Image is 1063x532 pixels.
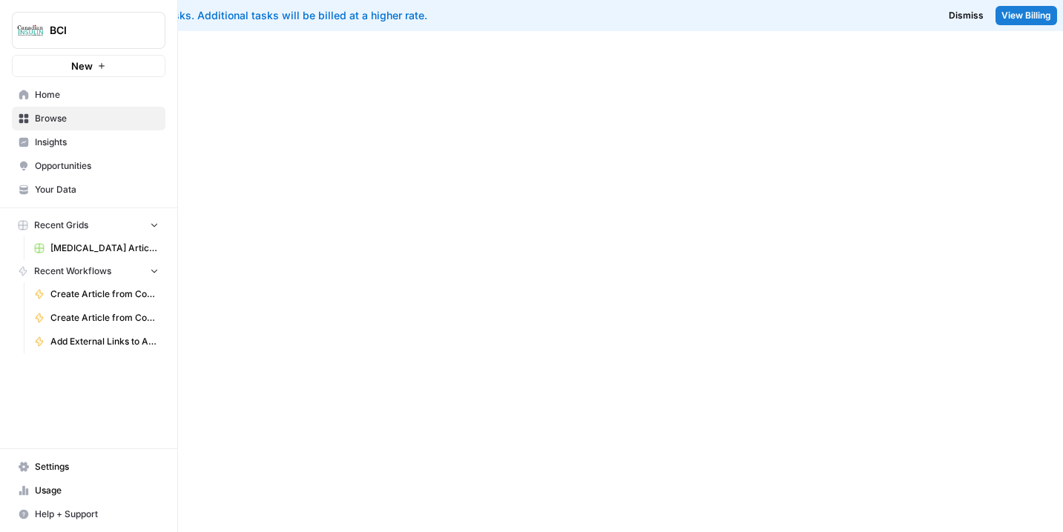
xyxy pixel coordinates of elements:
a: Create Article from Content Brief - [MEDICAL_DATA] [27,282,165,306]
button: Recent Grids [12,214,165,236]
span: Create Article from Content Brief - [MEDICAL_DATA] [50,287,159,301]
span: Settings [35,460,159,473]
span: View Billing [1001,9,1051,22]
span: Dismiss [949,9,984,22]
span: Help + Support [35,508,159,521]
a: Usage [12,479,165,502]
button: Workspace: BCI [12,12,165,49]
span: Recent Grids [34,219,88,232]
span: Usage [35,484,159,497]
span: Insights [35,136,159,149]
img: BCI Logo [17,17,44,44]
button: Help + Support [12,502,165,526]
span: Browse [35,112,159,125]
a: Insights [12,130,165,154]
a: [MEDICAL_DATA] Articles [27,236,165,260]
button: Dismiss [943,6,990,25]
span: BCI [50,23,139,38]
button: Recent Workflows [12,260,165,282]
a: Your Data [12,178,165,202]
a: Opportunities [12,154,165,178]
span: Add External Links to Article [50,335,159,348]
span: Your Data [35,183,159,196]
a: View Billing [995,6,1057,25]
div: You've used your included tasks. Additional tasks will be billed at a higher rate. [12,8,682,23]
span: Recent Workflows [34,265,111,278]
a: Add External Links to Article [27,330,165,353]
a: Create Article from Content Brief - [PERSON_NAME] [27,306,165,330]
span: Create Article from Content Brief - [PERSON_NAME] [50,311,159,325]
span: Opportunities [35,159,159,173]
a: Settings [12,455,165,479]
span: Home [35,88,159,102]
a: Home [12,83,165,107]
button: New [12,55,165,77]
span: New [71,59,93,73]
span: [MEDICAL_DATA] Articles [50,242,159,255]
a: Browse [12,107,165,130]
